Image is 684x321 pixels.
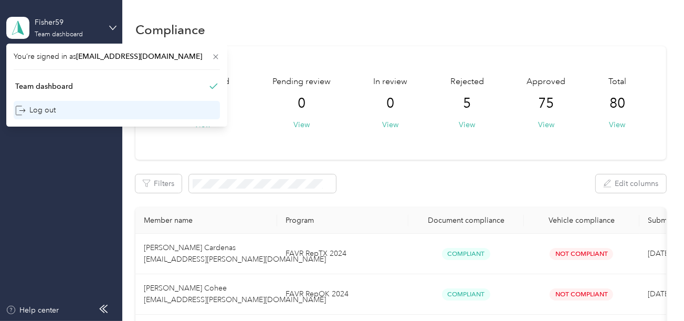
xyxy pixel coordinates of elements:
td: FAVR RepTX 2024 [277,234,408,274]
span: 0 [298,95,306,112]
span: 0 [386,95,394,112]
iframe: Everlance-gr Chat Button Frame [625,262,684,321]
span: [PERSON_NAME] Cardenas [EMAIL_ADDRESS][PERSON_NAME][DOMAIN_NAME] [144,243,326,264]
span: [EMAIL_ADDRESS][DOMAIN_NAME] [76,52,202,61]
span: Not Compliant [550,288,613,301]
span: 5 [463,95,471,112]
button: Edit columns [596,174,666,193]
span: Pending review [272,76,331,88]
button: View [382,119,398,130]
div: Team dashboard [35,32,83,38]
button: Help center [6,305,59,316]
button: View [538,119,554,130]
div: Log out [15,105,56,116]
div: Vehicle compliance [532,216,631,225]
span: Rejected [450,76,484,88]
h1: Compliance [135,24,205,35]
button: View [293,119,310,130]
span: In review [373,76,407,88]
button: View [459,119,475,130]
span: 75 [538,95,554,112]
span: [PERSON_NAME] Cohee [EMAIL_ADDRESS][PERSON_NAME][DOMAIN_NAME] [144,284,326,304]
span: You’re signed in as [14,51,220,62]
div: Document compliance [417,216,515,225]
div: Fisher59 [35,17,100,28]
td: FAVR RepOK 2024 [277,274,408,315]
span: Approved [527,76,565,88]
div: Team dashboard [15,81,73,92]
span: 80 [609,95,625,112]
span: Total [608,76,626,88]
button: Filters [135,174,182,193]
span: Compliant [442,248,490,260]
th: Program [277,208,408,234]
span: Not Compliant [550,248,613,260]
button: View [609,119,625,130]
th: Member name [135,208,277,234]
span: Compliant [442,288,490,301]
